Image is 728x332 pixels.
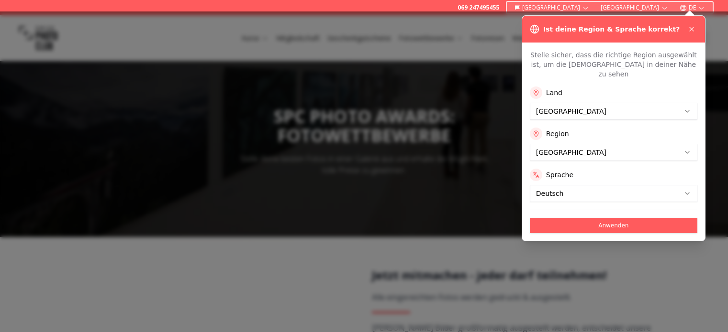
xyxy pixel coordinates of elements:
[546,170,573,180] label: Sprache
[543,24,680,34] h3: Ist deine Region & Sprache korrekt?
[511,2,594,13] button: [GEOGRAPHIC_DATA]
[546,129,569,139] label: Region
[530,50,697,79] p: Stelle sicher, dass die richtige Region ausgewählt ist, um die [DEMOGRAPHIC_DATA] in deiner Nähe ...
[676,2,709,13] button: DE
[546,88,562,97] label: Land
[530,218,697,233] button: Anwenden
[597,2,672,13] button: [GEOGRAPHIC_DATA]
[458,4,499,11] a: 069 247495455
